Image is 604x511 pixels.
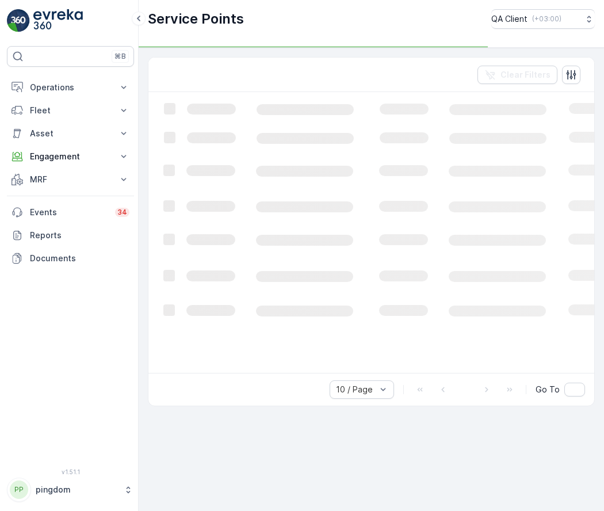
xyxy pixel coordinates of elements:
p: QA Client [491,13,527,25]
p: pingdom [36,484,118,495]
button: PPpingdom [7,478,134,502]
img: logo_light-DOdMpM7g.png [33,9,83,32]
p: MRF [30,174,111,185]
button: Operations [7,76,134,99]
a: Documents [7,247,134,270]
p: Documents [30,253,129,264]
button: Clear Filters [477,66,557,84]
p: Operations [30,82,111,93]
button: QA Client(+03:00) [491,9,595,29]
a: Reports [7,224,134,247]
img: logo [7,9,30,32]
button: Asset [7,122,134,145]
p: Fleet [30,105,111,116]
p: Reports [30,230,129,241]
p: ⌘B [114,52,126,61]
p: 34 [117,208,127,217]
button: Engagement [7,145,134,168]
button: Fleet [7,99,134,122]
p: Engagement [30,151,111,162]
p: Asset [30,128,111,139]
p: Service Points [148,10,244,28]
span: v 1.51.1 [7,468,134,475]
p: Clear Filters [500,69,551,81]
p: Events [30,207,108,218]
button: MRF [7,168,134,191]
span: Go To [536,384,560,395]
a: Events34 [7,201,134,224]
p: ( +03:00 ) [532,14,561,24]
div: PP [10,481,28,499]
